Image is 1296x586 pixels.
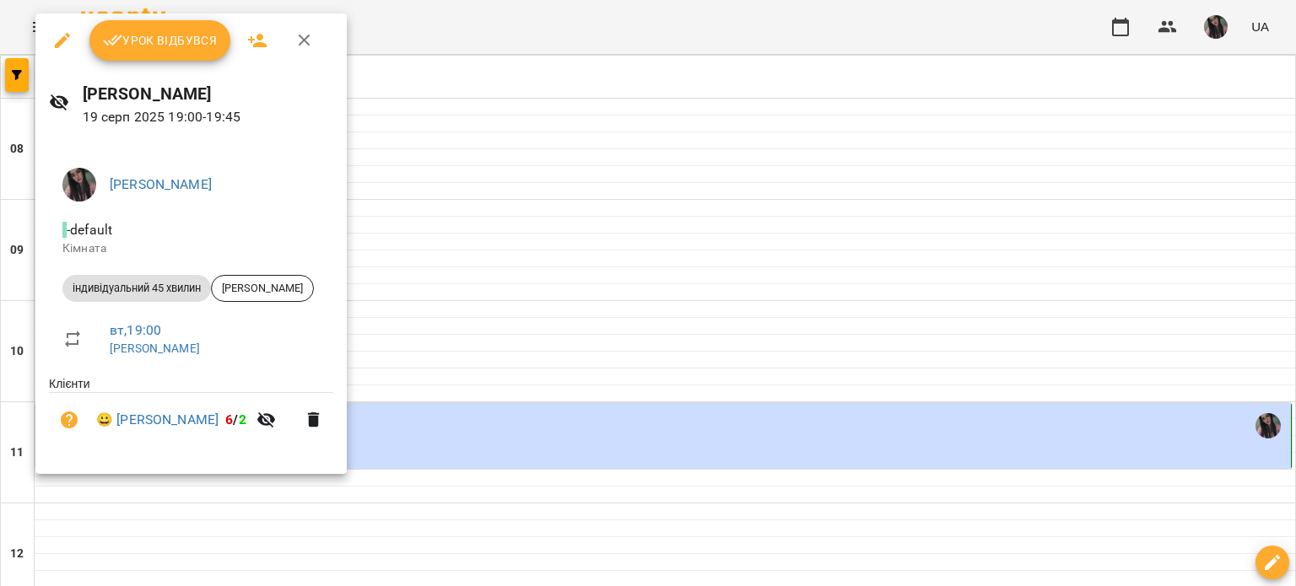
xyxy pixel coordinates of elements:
div: [PERSON_NAME] [211,275,314,302]
button: Урок відбувся [89,20,231,61]
a: 😀 [PERSON_NAME] [96,410,219,430]
a: [PERSON_NAME] [110,176,212,192]
ul: Клієнти [49,375,333,454]
span: 2 [239,411,246,427]
p: Кімната [62,240,320,257]
b: / [225,411,246,427]
img: 56914cf74e87d0f48a8d1ea6ffe70007.jpg [62,168,96,202]
span: - default [62,222,116,238]
p: 19 серп 2025 19:00 - 19:45 [83,107,334,127]
a: [PERSON_NAME] [110,341,200,355]
button: Візит ще не сплачено. Додати оплату? [49,400,89,440]
span: [PERSON_NAME] [212,281,313,296]
a: вт , 19:00 [110,322,161,338]
h6: [PERSON_NAME] [83,81,334,107]
span: Урок відбувся [103,30,218,51]
span: 6 [225,411,233,427]
span: індивідуальний 45 хвилин [62,281,211,296]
